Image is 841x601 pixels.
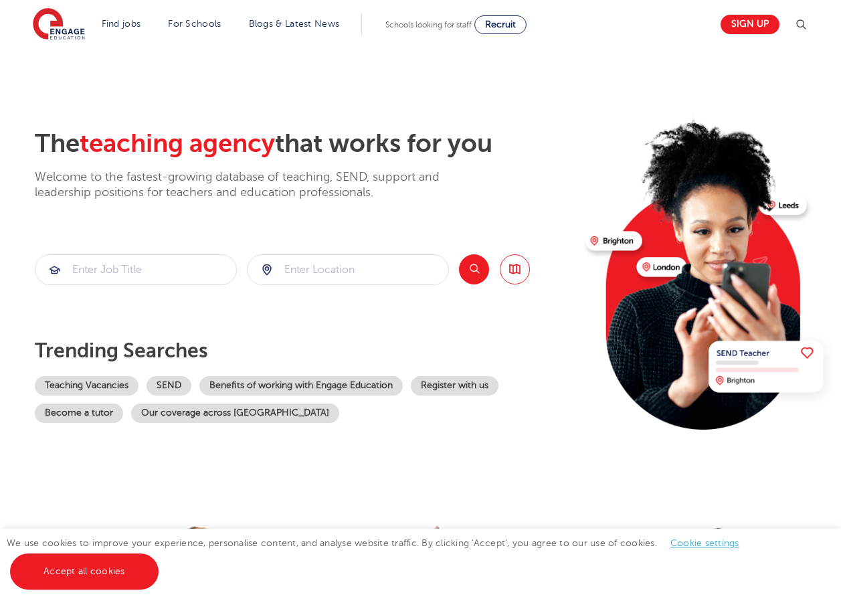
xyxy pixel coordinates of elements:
h2: The that works for you [35,128,575,159]
a: Find jobs [102,19,141,29]
a: Blogs & Latest News [249,19,340,29]
p: Welcome to the fastest-growing database of teaching, SEND, support and leadership positions for t... [35,169,476,201]
button: Search [459,254,489,284]
a: SEND [147,376,191,396]
div: Submit [247,254,449,285]
input: Submit [35,255,236,284]
a: Our coverage across [GEOGRAPHIC_DATA] [131,404,339,423]
span: We use cookies to improve your experience, personalise content, and analyse website traffic. By c... [7,538,753,576]
a: Teaching Vacancies [35,376,138,396]
a: Accept all cookies [10,553,159,590]
a: Register with us [411,376,498,396]
img: Engage Education [33,8,85,41]
a: Sign up [721,15,779,34]
a: For Schools [168,19,221,29]
p: Trending searches [35,339,575,363]
span: Schools looking for staff [385,20,472,29]
a: Become a tutor [35,404,123,423]
div: Submit [35,254,237,285]
a: Cookie settings [670,538,739,548]
a: Recruit [474,15,527,34]
input: Submit [248,255,448,284]
span: Recruit [485,19,516,29]
span: teaching agency [80,129,275,158]
a: Benefits of working with Engage Education [199,376,403,396]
